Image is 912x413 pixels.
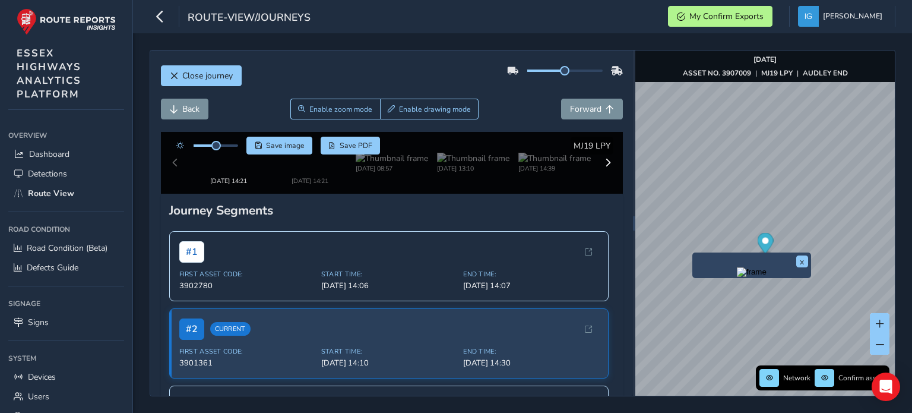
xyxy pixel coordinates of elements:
span: Start Time: [321,259,456,268]
div: [DATE] 14:21 [274,161,346,170]
a: Signs [8,313,124,332]
span: Devices [28,371,56,383]
div: Journey Segments [169,191,615,208]
a: Route View [8,184,124,203]
span: Save PDF [340,141,372,150]
button: Save [246,137,312,155]
div: [DATE] 14:39 [518,161,591,170]
span: My Confirm Exports [689,11,764,22]
div: Overview [8,127,124,144]
span: MJ19 LPY [574,140,610,152]
div: Open Intercom Messenger [872,373,900,401]
div: | | [683,68,848,78]
img: rr logo [17,8,116,35]
a: Users [8,387,124,406]
button: Zoom [290,99,380,119]
span: [DATE] 14:10 [321,347,456,358]
span: Route View [28,188,74,199]
span: First Asset Code: [179,259,314,268]
span: 3902780 [179,270,314,280]
span: Dashboard [29,149,69,160]
span: Road Condition (Beta) [27,242,107,254]
span: Detections [28,168,67,179]
a: Detections [8,164,124,184]
a: Road Condition (Beta) [8,238,124,258]
span: # 1 [179,231,204,252]
span: Back [182,103,199,115]
span: Enable drawing mode [399,105,471,114]
span: Confirm assets [838,373,886,383]
span: route-view/journeys [188,10,311,27]
span: Enable zoom mode [309,105,372,114]
a: Dashboard [8,144,124,164]
button: Draw [380,99,479,119]
img: frame [737,267,767,277]
button: Forward [561,99,623,119]
img: Thumbnail frame [192,150,265,161]
img: diamond-layout [798,6,819,27]
span: [DATE] 14:30 [463,347,598,358]
span: [DATE] 14:07 [463,270,598,280]
strong: MJ19 LPY [761,68,793,78]
div: [DATE] 14:21 [192,161,265,170]
button: Back [161,99,208,119]
span: Save image [266,141,305,150]
span: Close journey [182,70,233,81]
span: Defects Guide [27,262,78,273]
button: x [796,256,808,267]
div: Signage [8,295,124,313]
a: Devices [8,367,124,387]
button: Preview frame [695,267,808,275]
span: End Time: [463,259,598,268]
div: Map marker [758,233,774,257]
button: My Confirm Exports [668,6,772,27]
button: [PERSON_NAME] [798,6,886,27]
span: [PERSON_NAME] [823,6,882,27]
span: Current [210,312,251,326]
span: [DATE] 14:06 [321,270,456,280]
span: ESSEX HIGHWAYS ANALYTICS PLATFORM [17,46,81,101]
span: Start Time: [321,336,456,345]
span: Network [783,373,810,383]
button: PDF [321,137,381,155]
button: Close journey [161,65,242,86]
img: Thumbnail frame [274,150,346,161]
span: Users [28,391,49,402]
span: # 3 [179,385,204,406]
img: Thumbnail frame [437,150,509,161]
span: Forward [570,103,601,115]
div: Road Condition [8,220,124,238]
img: Thumbnail frame [518,150,591,161]
span: First Asset Code: [179,336,314,345]
a: Defects Guide [8,258,124,278]
span: # 2 [179,308,204,329]
span: Signs [28,317,49,328]
strong: ASSET NO. 3907009 [683,68,751,78]
strong: AUDLEY END [803,68,848,78]
div: [DATE] 13:10 [437,161,509,170]
span: End Time: [463,336,598,345]
div: [DATE] 08:57 [356,161,428,170]
strong: [DATE] [753,55,777,64]
img: Thumbnail frame [356,150,428,161]
div: System [8,349,124,367]
span: 3901361 [179,347,314,358]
